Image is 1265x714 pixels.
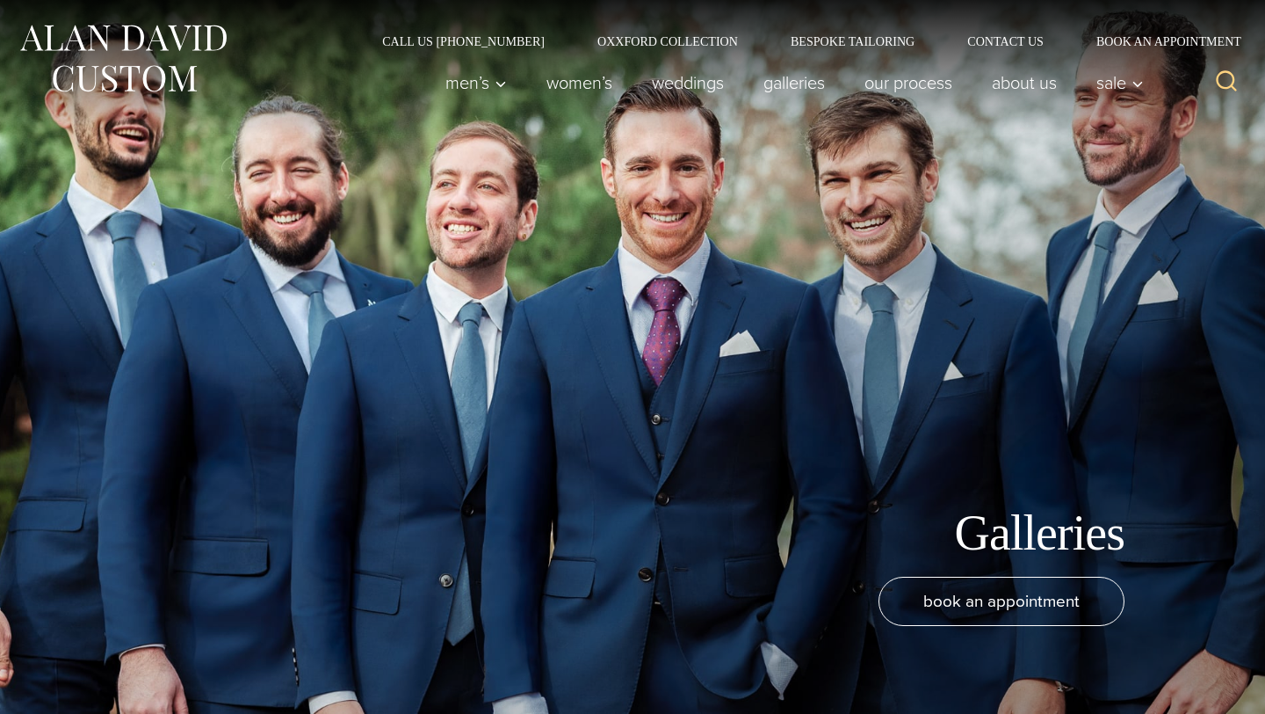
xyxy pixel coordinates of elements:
[744,65,845,100] a: Galleries
[356,35,1247,47] nav: Secondary Navigation
[955,504,1125,563] h1: Galleries
[1096,74,1144,91] span: Sale
[878,577,1124,626] a: book an appointment
[764,35,941,47] a: Bespoke Tailoring
[1205,62,1247,104] button: View Search Form
[571,35,764,47] a: Oxxford Collection
[445,74,507,91] span: Men’s
[941,35,1070,47] a: Contact Us
[356,35,571,47] a: Call Us [PHONE_NUMBER]
[845,65,972,100] a: Our Process
[527,65,632,100] a: Women’s
[426,65,1153,100] nav: Primary Navigation
[18,19,228,98] img: Alan David Custom
[923,588,1080,614] span: book an appointment
[972,65,1077,100] a: About Us
[1070,35,1247,47] a: Book an Appointment
[632,65,744,100] a: weddings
